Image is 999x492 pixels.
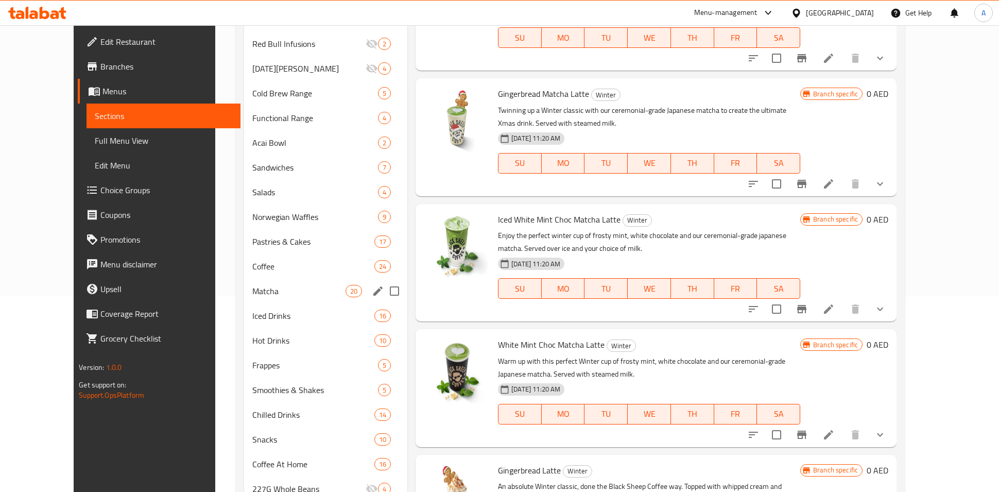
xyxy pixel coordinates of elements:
[244,427,407,452] div: Snacks10
[503,281,538,296] span: SU
[843,46,868,71] button: delete
[424,337,490,403] img: White Mint Choc Matcha Latte
[843,422,868,447] button: delete
[378,113,390,123] span: 4
[981,7,986,19] span: A
[718,156,753,171] span: FR
[498,153,542,174] button: SU
[675,281,710,296] span: TH
[378,163,390,173] span: 7
[87,104,240,128] a: Sections
[252,62,366,75] span: [DATE][PERSON_NAME]
[374,310,391,322] div: items
[671,278,714,299] button: TH
[252,211,378,223] span: Norwegian Waffles
[589,406,624,421] span: TU
[378,188,390,197] span: 4
[346,285,362,297] div: items
[843,172,868,196] button: delete
[503,406,538,421] span: SU
[252,38,366,50] span: Red Bull Infusions
[714,278,757,299] button: FR
[507,259,564,269] span: [DATE] 11:20 AM
[507,384,564,394] span: [DATE] 11:20 AM
[546,281,581,296] span: MO
[591,89,621,101] div: Winter
[714,404,757,425] button: FR
[252,458,374,470] span: Coffee At Home
[244,130,407,155] div: Acai Bowl2
[78,29,240,54] a: Edit Restaurant
[378,112,391,124] div: items
[424,212,490,278] img: Iced White Mint Choc Matcha Latte
[867,212,888,227] h6: 0 AED
[252,260,374,273] div: Coffee
[498,355,800,381] p: Warm up with this perfect Winter cup of frosty mint, white chocolate and our ceremonial-grade Jap...
[503,156,538,171] span: SU
[374,260,391,273] div: items
[757,153,800,174] button: SA
[79,388,144,402] a: Support.OpsPlatform
[766,173,787,195] span: Select to update
[378,359,391,371] div: items
[761,406,796,421] span: SA
[632,156,667,171] span: WE
[95,159,232,172] span: Edit Menu
[100,36,232,48] span: Edit Restaurant
[374,409,391,421] div: items
[375,237,390,247] span: 17
[78,301,240,326] a: Coverage Report
[378,138,390,148] span: 2
[868,422,892,447] button: show more
[378,89,390,98] span: 5
[874,303,886,315] svg: Show Choices
[741,46,766,71] button: sort-choices
[806,7,874,19] div: [GEOGRAPHIC_DATA]
[675,406,710,421] span: TH
[563,465,592,478] div: Winter
[584,153,628,174] button: TU
[584,404,628,425] button: TU
[874,429,886,441] svg: Show Choices
[252,433,374,446] span: Snacks
[718,406,753,421] span: FR
[252,161,378,174] span: Sandwiches
[592,89,620,101] span: Winter
[244,254,407,279] div: Coffee24
[378,161,391,174] div: items
[378,212,390,222] span: 9
[809,89,862,99] span: Branch specific
[623,214,652,227] div: Winter
[100,60,232,73] span: Branches
[874,178,886,190] svg: Show Choices
[741,172,766,196] button: sort-choices
[589,281,624,296] span: TU
[106,361,122,374] span: 1.0.0
[378,186,391,198] div: items
[498,463,561,478] span: Gingerbread Latte
[78,227,240,252] a: Promotions
[498,404,542,425] button: SU
[375,262,390,272] span: 24
[87,153,240,178] a: Edit Menu
[766,47,787,69] span: Select to update
[671,153,714,174] button: TH
[632,281,667,296] span: WE
[374,235,391,248] div: items
[252,334,374,347] div: Hot Drinks
[378,361,390,370] span: 5
[546,30,581,45] span: MO
[628,153,671,174] button: WE
[244,452,407,477] div: Coffee At Home16
[584,27,628,48] button: TU
[822,429,835,441] a: Edit menu item
[252,62,366,75] div: Ramadan Kareem
[374,458,391,470] div: items
[252,235,374,248] span: Pastries & Cakes
[424,87,490,152] img: Gingerbread Matcha Latte
[546,156,581,171] span: MO
[244,402,407,427] div: Chilled Drinks14
[95,110,232,122] span: Sections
